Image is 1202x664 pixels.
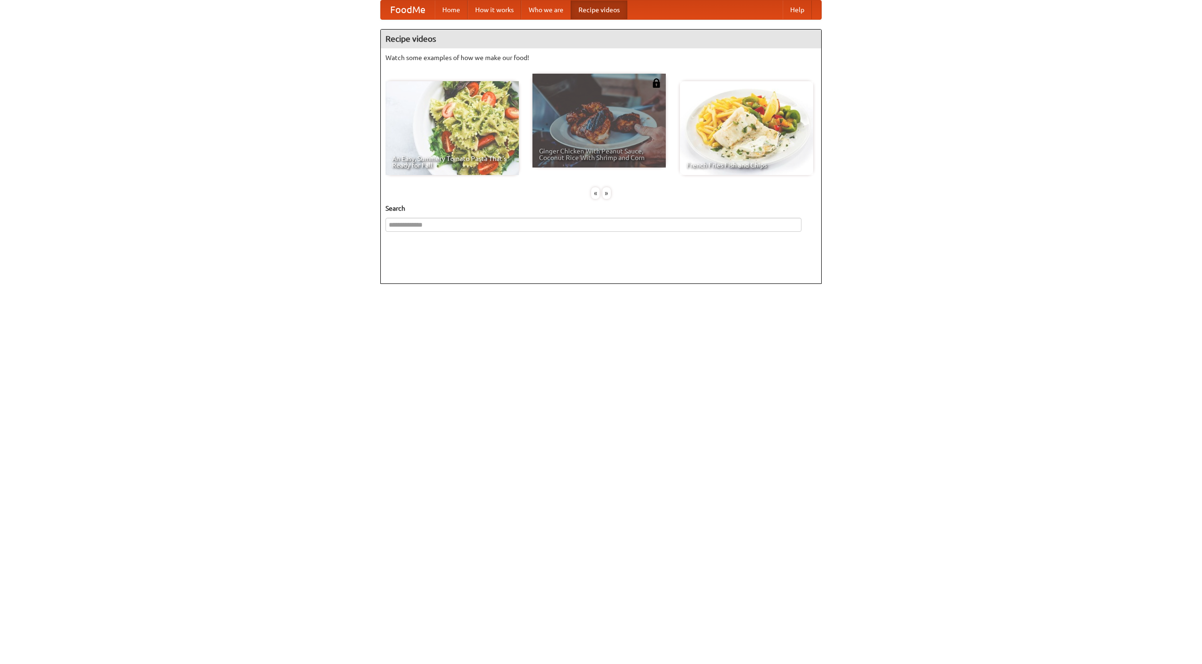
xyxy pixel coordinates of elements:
[521,0,571,19] a: Who we are
[571,0,627,19] a: Recipe videos
[680,81,813,175] a: French Fries Fish and Chips
[591,187,600,199] div: «
[652,78,661,88] img: 483408.png
[468,0,521,19] a: How it works
[381,0,435,19] a: FoodMe
[385,81,519,175] a: An Easy, Summery Tomato Pasta That's Ready for Fall
[392,155,512,168] span: An Easy, Summery Tomato Pasta That's Ready for Fall
[385,204,817,213] h5: Search
[783,0,812,19] a: Help
[385,53,817,62] p: Watch some examples of how we make our food!
[686,162,807,168] span: French Fries Fish and Chips
[381,30,821,48] h4: Recipe videos
[435,0,468,19] a: Home
[602,187,611,199] div: »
